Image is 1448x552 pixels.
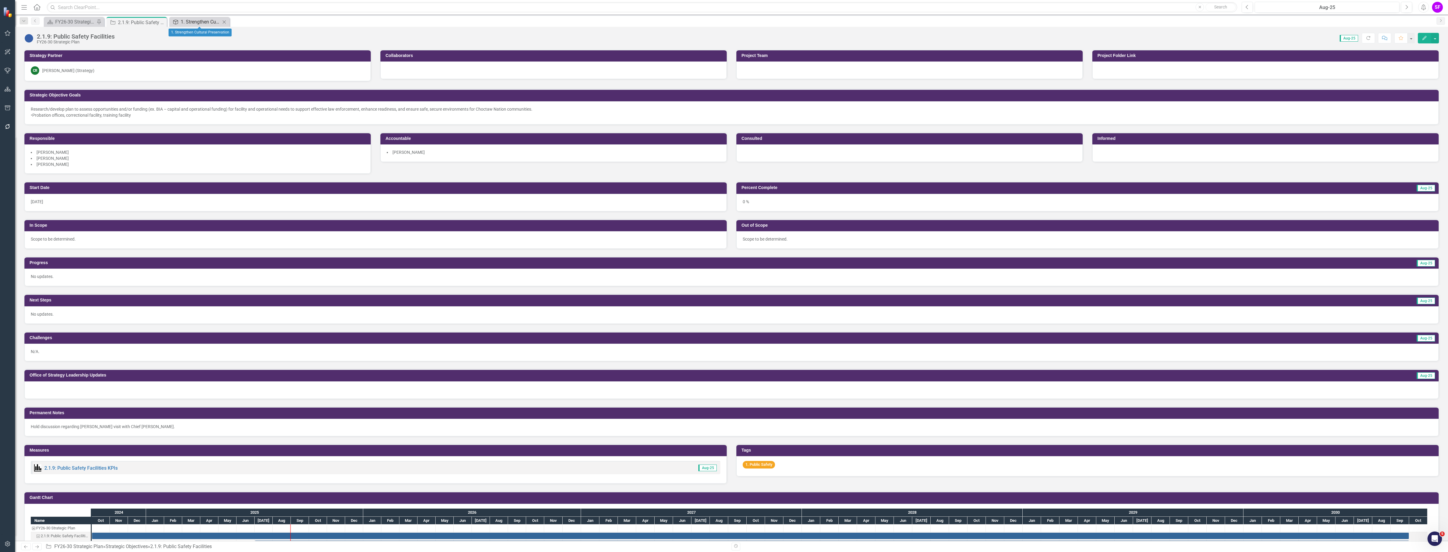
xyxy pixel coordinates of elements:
div: Task: Start date: 2025-07-01 End date: 2030-09-30 [31,540,91,548]
input: Search ClearPoint... [47,2,1237,13]
div: Jul [912,517,931,525]
h3: Collaborators [386,53,724,58]
div: 2027 [581,509,802,516]
p: N/A. [31,349,1432,355]
p: Hold discussion regarding [PERSON_NAME] visit with Chief [PERSON_NAME]. [31,424,1432,430]
div: Nov [544,517,563,525]
h3: Tags [741,448,1436,453]
div: SF [1432,2,1443,13]
div: 0 % [736,194,1439,211]
h3: Accountable [386,136,724,141]
div: Mar [182,517,200,525]
div: 1. Strengthen Cultural Preservation [181,18,221,26]
div: Jul [691,517,710,525]
h3: Start Date [30,185,724,190]
div: 2.1.9: Public Safety Facilities [150,544,212,549]
a: Strategic Objectives [106,544,148,549]
div: 1. Strengthen Cultural Preservation [169,29,232,36]
div: Nov [110,517,128,525]
div: 2028 [802,509,1023,516]
div: Nov [327,517,345,525]
div: Oct [526,517,544,525]
h3: Progress [30,260,719,265]
button: Search [1205,3,1236,11]
div: May [436,517,454,525]
div: Mar [1280,517,1299,525]
div: 2.1.9: Public Safety Facilities [118,19,165,26]
div: Task: Start date: 2024-10-01 End date: 2030-09-30 [31,532,91,540]
h3: Next Steps [30,298,781,302]
h3: Strategic Objective Goals [30,93,1436,97]
div: Sep [1391,517,1409,525]
h3: Informed [1097,136,1436,141]
div: May [218,517,237,525]
div: Apr [857,517,875,525]
div: Jul [472,517,490,525]
div: Jan [802,517,820,525]
div: Mar [1059,517,1078,525]
div: Research/develop plan to assess opportunities and/or funding (ex. BIA – capital and operational f... [31,106,1432,112]
span: Aug-25 [698,465,717,471]
h3: Project Team [741,53,1080,58]
div: 2.1.9: Public Safety Facilities [41,532,89,540]
h3: In Scope [30,223,724,228]
div: Jun [237,517,255,525]
div: May [655,517,673,525]
div: Task: Start date: 2025-07-01 End date: 2030-09-30 [255,541,1409,547]
div: 2025 [146,509,363,516]
a: FY26-30 Strategic Plan [54,544,103,549]
div: Sep [728,517,747,525]
div: Jan [1243,517,1262,525]
div: Oct [1409,517,1427,525]
div: Oct [967,517,986,525]
div: Sep [949,517,967,525]
div: Feb [1262,517,1280,525]
div: Sep [291,517,309,525]
span: 1. Public Safety [743,461,775,468]
div: Dec [1004,517,1023,525]
div: Jul [1133,517,1151,525]
div: Mar [618,517,636,525]
div: Jan [581,517,599,525]
div: Aug [1151,517,1170,525]
span: Aug-25 [1417,372,1435,379]
div: Dec [345,517,363,525]
div: Task: Start date: 2024-10-01 End date: 2030-09-30 [92,533,1409,539]
div: Aug [1372,517,1391,525]
div: Aug-25 [1257,4,1397,11]
span: [PERSON_NAME] [37,162,69,167]
div: 2026 [363,509,581,516]
div: Oct [1188,517,1207,525]
div: Aug [710,517,728,525]
div: Oct [92,517,110,525]
div: Apr [418,517,436,525]
div: Apr [1078,517,1096,525]
a: 2.1.9: Public Safety Facilities KPIs [44,465,118,471]
button: Aug-25 [1255,2,1399,13]
h3: Measures [30,448,724,453]
h3: Consulted [741,136,1080,141]
div: Feb [599,517,618,525]
div: May [1096,517,1115,525]
div: FY26-30 Strategic Plan [55,18,95,26]
div: Nov [986,517,1004,525]
div: CR [31,66,39,75]
h3: Project Folder Link [1097,53,1436,58]
div: Oct [309,517,327,525]
div: Sep [508,517,526,525]
p: No updates. [31,311,1432,317]
div: 2.1.9: Public Safety Facilities [37,33,115,40]
div: May [1317,517,1335,525]
div: Correctional Facility [45,540,79,548]
h3: Office of Strategy Leadership Updates [30,373,1157,377]
h3: Percent Complete [741,185,1196,190]
span: Aug-25 [1417,260,1435,267]
h3: Strategy Partner [30,53,368,58]
div: Feb [164,517,182,525]
div: Jun [673,517,691,525]
div: Jan [146,517,164,525]
div: FY26-30 Strategic Plan [36,524,75,532]
p: Scope to be determined. [743,236,1432,242]
div: Aug [931,517,949,525]
div: Dec [783,517,802,525]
